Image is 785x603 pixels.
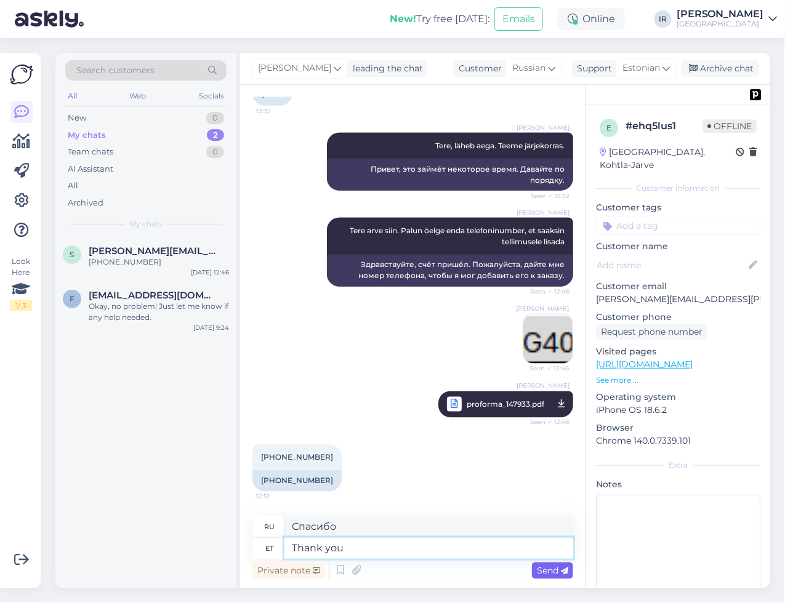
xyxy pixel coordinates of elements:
span: e [606,123,611,132]
p: Customer phone [596,311,760,324]
div: AI Assistant [68,163,113,175]
div: [DATE] 9:24 [193,323,229,332]
div: Private note [252,562,325,579]
span: [PERSON_NAME] [258,62,331,75]
span: My chats [129,218,163,230]
span: proforma_147933.pdf [467,397,544,412]
b: New! [390,13,416,25]
span: [PHONE_NUMBER] [261,453,333,462]
div: Привет, это займёт некоторое время. Давайте по порядку. [327,159,573,191]
div: Здравствуйте, счёт пришёл. Пожалуйста, дайте мне номер телефона, чтобы я мог добавить его к заказу. [327,255,573,287]
p: Operating system [596,391,760,404]
p: Customer tags [596,201,760,214]
span: sergey.makaryan@axs.eu [89,246,217,257]
div: Team chats [68,146,113,158]
span: Send [537,565,568,576]
button: Emails [494,7,543,31]
span: 12:51 [256,492,302,501]
div: Extra [596,460,760,471]
div: 2 [207,129,224,142]
span: 12:32 [256,106,302,116]
input: Add a tag [596,217,760,235]
div: [PHONE_NUMBER] [252,471,342,492]
div: ru [264,516,275,537]
div: leading the chat [348,62,423,75]
a: [PERSON_NAME][GEOGRAPHIC_DATA] [677,9,778,29]
span: Russian [512,62,545,75]
div: Web [127,88,149,104]
div: My chats [68,129,106,142]
div: Okay, no problem! Just let me know if any help needed. [89,301,229,323]
div: [DATE] 12:46 [191,268,229,277]
p: [PERSON_NAME][EMAIL_ADDRESS][PERSON_NAME][DOMAIN_NAME] [596,293,760,306]
span: fortevar@gmail.com [89,290,217,301]
span: Search customers [76,64,155,77]
div: 0 [206,112,224,124]
span: Tere arve siin. Palun öelge enda telefoninumber, et saaksin tellimusele lisada [350,226,566,246]
span: [PERSON_NAME] [517,381,570,391]
div: IR [654,10,672,28]
div: Customer [454,62,502,75]
div: # ehq5lus1 [626,119,702,134]
div: et [265,538,273,559]
p: See more ... [596,375,760,386]
span: f [70,294,74,303]
textarea: Спасибо [284,516,573,537]
span: Tere, läheb aega. Teeme järjekorras. [435,141,565,150]
p: Browser [596,421,760,434]
span: Estonian [622,62,660,75]
div: All [65,88,79,104]
p: iPhone OS 18.6.2 [596,404,760,417]
p: Customer email [596,280,760,293]
a: [URL][DOMAIN_NAME] [596,359,693,370]
div: 1 / 3 [10,300,32,311]
div: [PERSON_NAME] [677,9,764,19]
span: Seen ✓ 12:46 [523,287,570,297]
span: Seen ✓ 12:46 [523,415,570,430]
p: Customer name [596,240,760,253]
p: Visited pages [596,345,760,358]
textarea: Thank you [284,538,573,559]
span: s [70,250,74,259]
img: pd [750,89,761,100]
input: Add name [597,258,746,272]
span: Seen ✓ 12:32 [523,191,570,201]
div: [GEOGRAPHIC_DATA] [677,19,764,29]
div: Look Here [10,256,32,311]
div: Archived [68,197,103,209]
p: Chrome 140.0.7339.101 [596,434,760,447]
span: [PERSON_NAME] [517,208,570,217]
div: All [68,180,78,192]
div: Customer information [596,183,760,194]
div: Online [558,8,625,30]
span: [PERSON_NAME] [517,123,570,132]
div: [GEOGRAPHIC_DATA], Kohtla-Järve [600,146,736,172]
div: Socials [196,88,227,104]
span: Offline [702,119,757,133]
img: Askly Logo [10,63,33,86]
span: Seen ✓ 12:46 [523,364,569,373]
div: Support [572,62,612,75]
p: Notes [596,478,760,491]
div: 0 [206,146,224,158]
img: Attachment [523,314,573,364]
div: Archive chat [682,60,759,77]
a: [PERSON_NAME]proforma_147933.pdfSeen ✓ 12:46 [438,391,573,418]
div: Try free [DATE]: [390,12,489,26]
div: Request phone number [596,324,707,340]
div: [PHONE_NUMBER] [89,257,229,268]
span: [PERSON_NAME] [516,305,569,314]
div: New [68,112,86,124]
